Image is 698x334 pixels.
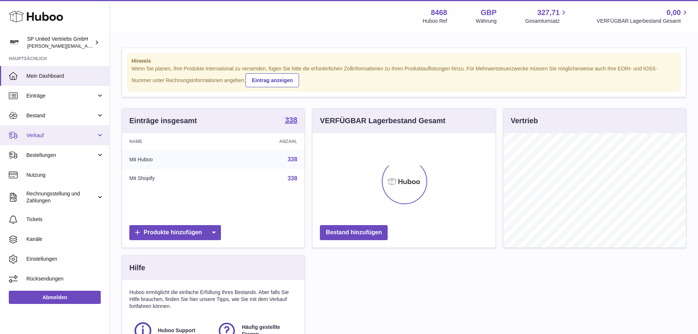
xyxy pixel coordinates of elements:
[26,275,104,282] span: Rücksendungen
[288,156,298,162] a: 338
[666,8,681,18] span: 0,00
[525,18,568,25] span: Gesamtumsatz
[26,190,96,204] span: Rechnungsstellung und Zahlungen
[476,18,497,25] div: Währung
[129,116,197,126] h3: Einträge insgesamt
[122,150,222,169] td: Mit Huboo
[245,73,299,87] a: Eintrag anzeigen
[597,8,689,25] a: 0,00 VERFÜGBAR Lagerbestand Gesamt
[9,291,101,304] a: Abmelden
[431,8,447,18] strong: 8468
[26,112,96,119] span: Bestand
[129,263,145,273] h3: Hilfe
[122,133,222,150] th: Name
[26,236,104,243] span: Kanäle
[285,116,297,125] a: 338
[26,73,104,80] span: Mein Dashboard
[423,18,447,25] div: Huboo Ref
[320,116,445,126] h3: VERFÜGBAR Lagerbestand Gesamt
[525,8,568,25] a: 327,71 Gesamtumsatz
[26,132,96,139] span: Verkauf
[26,152,96,159] span: Bestellungen
[320,225,388,240] a: Bestand hinzufügen
[285,116,297,124] strong: 338
[9,37,20,48] img: tim@sp-united.com
[26,216,104,223] span: Tickets
[26,172,104,179] span: Nutzung
[129,289,297,310] p: Huboo ermöglicht die einfache Erfüllung Ihres Bestands. Aber falls Sie Hilfe brauchen, finden Sie...
[26,92,96,99] span: Einträge
[129,225,221,240] a: Produkte hinzufügen
[481,8,496,18] strong: GBP
[26,256,104,263] span: Einstellungen
[132,65,676,87] div: Wenn Sie planen, Ihre Produkte international zu versenden, fügen Sie bitte die erforderlichen Zol...
[511,116,538,126] h3: Vertrieb
[288,175,298,181] a: 338
[132,58,676,65] strong: Hinweis
[122,169,222,188] td: Mit Shopify
[158,327,195,334] span: Huboo Support
[597,18,689,25] span: VERFÜGBAR Lagerbestand Gesamt
[222,133,304,150] th: Anzahl
[537,8,559,18] span: 327,71
[27,36,93,49] div: SP United Vertriebs GmbH
[27,43,147,49] span: [PERSON_NAME][EMAIL_ADDRESS][DOMAIN_NAME]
